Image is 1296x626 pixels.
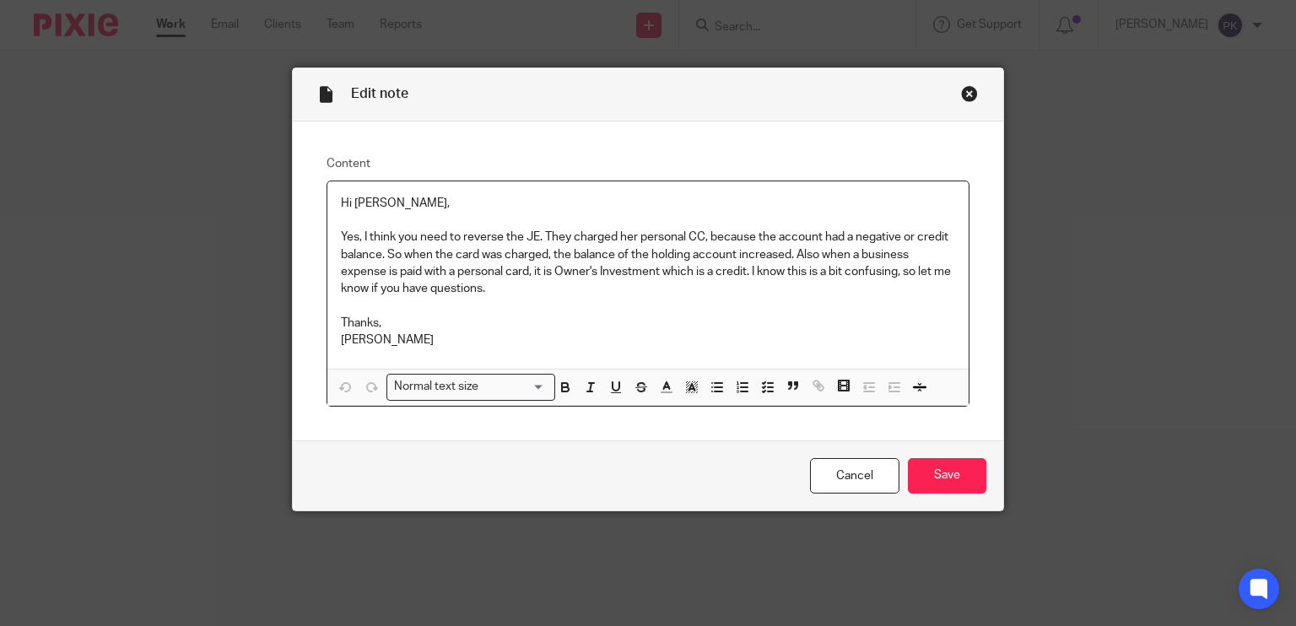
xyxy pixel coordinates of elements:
div: Close this dialog window [961,85,978,102]
p: [PERSON_NAME] [341,332,956,348]
input: Save [908,458,986,494]
p: Hi [PERSON_NAME], [341,195,956,212]
label: Content [327,155,970,172]
input: Search for option [484,378,545,396]
div: Search for option [386,374,555,400]
a: Cancel [810,458,899,494]
span: Normal text size [391,378,483,396]
p: Thanks, [341,315,956,332]
p: Yes, I think you need to reverse the JE. They charged her personal CC, because the account had a ... [341,229,956,297]
span: Edit note [351,87,408,100]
